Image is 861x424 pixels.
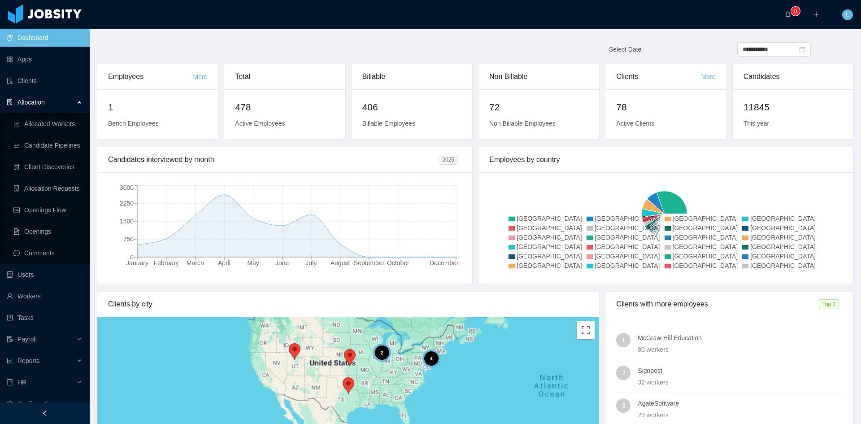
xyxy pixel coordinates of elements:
span: [GEOGRAPHIC_DATA] [673,234,738,241]
div: 80 workers [638,345,843,354]
a: icon: messageComments [13,244,83,262]
div: Clients [616,64,701,89]
tspan: 3000 [120,184,134,191]
i: icon: calendar [799,46,805,52]
span: L [846,9,849,20]
span: Top 3 [819,299,839,309]
tspan: July [305,259,317,267]
div: 4 [422,350,440,367]
i: icon: plus [813,11,820,17]
span: [GEOGRAPHIC_DATA] [517,215,582,222]
span: [GEOGRAPHIC_DATA] [750,243,816,250]
span: [GEOGRAPHIC_DATA] [517,262,582,269]
span: Reports [17,357,39,364]
div: Total [235,64,334,89]
sup: 0 [791,7,800,16]
tspan: December [430,259,459,267]
span: [GEOGRAPHIC_DATA] [595,215,660,222]
span: Payroll [17,336,37,343]
span: [GEOGRAPHIC_DATA] [750,224,816,232]
span: Non Billable Employees [489,120,556,127]
span: [GEOGRAPHIC_DATA] [673,253,738,260]
span: [GEOGRAPHIC_DATA] [517,253,582,260]
tspan: October [387,259,409,267]
h2: 1 [108,100,207,114]
h2: 406 [362,100,461,114]
tspan: August [330,259,350,267]
tspan: May [247,259,259,267]
i: icon: setting [7,401,13,407]
div: Candidates interviewed by month [108,147,439,172]
i: icon: bell [785,11,791,17]
span: This year [744,120,770,127]
div: Employees by country [489,147,843,172]
tspan: January [126,259,148,267]
tspan: 1500 [120,218,134,225]
h4: AgateSoftware [638,398,843,408]
a: More [193,73,207,80]
span: [GEOGRAPHIC_DATA] [750,234,816,241]
span: 3 [622,398,625,413]
tspan: March [187,259,204,267]
a: icon: auditClients [7,72,83,90]
a: icon: profileTasks [7,309,83,327]
span: Bench Employees [108,120,159,127]
div: 2 [373,344,391,362]
div: 32 workers [638,377,843,387]
a: icon: robotUsers [7,266,83,284]
span: [GEOGRAPHIC_DATA] [595,234,660,241]
span: Select Date [609,46,641,53]
span: [GEOGRAPHIC_DATA] [750,215,816,222]
a: icon: appstoreApps [7,50,83,68]
span: [GEOGRAPHIC_DATA] [673,243,738,250]
span: [GEOGRAPHIC_DATA] [517,234,582,241]
a: icon: file-doneAllocation Requests [13,179,83,197]
tspan: 0 [130,254,134,261]
span: Active Employees [235,120,285,127]
i: icon: file-protect [7,336,13,342]
i: icon: line-chart [7,358,13,364]
span: 2025 [439,155,458,165]
a: icon: line-chartCandidate Pipelines [13,136,83,154]
span: HR [17,379,26,386]
div: 23 workers [638,410,843,420]
tspan: 2250 [120,200,134,207]
div: Clients by city [108,292,588,317]
h4: McGraw-Hill Education [638,333,843,343]
span: [GEOGRAPHIC_DATA] [595,224,660,232]
h2: 478 [235,100,334,114]
a: icon: file-textOpenings [13,223,83,240]
tspan: September [354,259,385,267]
span: [GEOGRAPHIC_DATA] [673,262,738,269]
span: [GEOGRAPHIC_DATA] [750,253,816,260]
a: icon: idcardOpenings Flow [13,201,83,219]
span: Billable Employees [362,120,415,127]
span: 2 [622,366,625,380]
tspan: 750 [123,236,134,243]
div: Employees [108,64,193,89]
span: [GEOGRAPHIC_DATA] [673,215,738,222]
span: [GEOGRAPHIC_DATA] [673,224,738,232]
tspan: April [218,259,230,267]
div: Clients with more employees [616,292,818,317]
span: [GEOGRAPHIC_DATA] [595,262,660,269]
h4: Signpost [638,366,843,376]
span: [GEOGRAPHIC_DATA] [595,243,660,250]
a: icon: line-chartAllocated Workers [13,115,83,133]
h2: 11845 [744,100,843,114]
h2: 78 [616,100,715,114]
span: Allocation [17,99,45,106]
tspan: June [275,259,289,267]
span: Configuration [17,400,55,407]
span: [GEOGRAPHIC_DATA] [750,262,816,269]
span: Active Clients [616,120,654,127]
i: icon: book [7,379,13,385]
span: [GEOGRAPHIC_DATA] [595,253,660,260]
button: Toggle fullscreen view [577,321,595,339]
a: icon: file-searchClient Discoveries [13,158,83,176]
a: icon: pie-chartDashboard [7,29,83,47]
a: More [701,73,716,80]
div: Candidates [744,64,843,89]
a: icon: userWorkers [7,287,83,305]
span: [GEOGRAPHIC_DATA] [517,243,582,250]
